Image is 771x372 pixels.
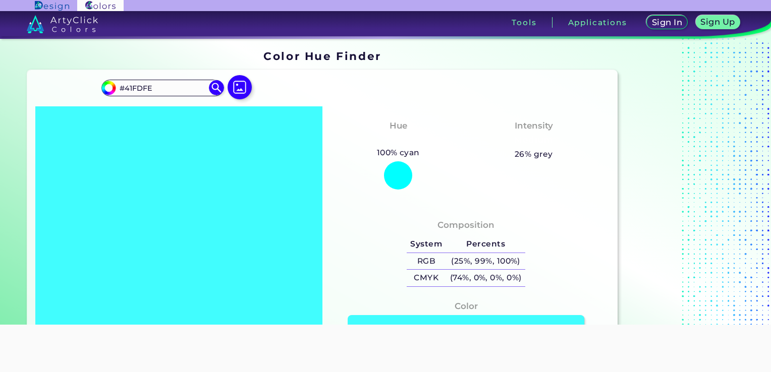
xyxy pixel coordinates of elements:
h5: 26% grey [515,148,553,161]
h5: (74%, 0%, 0%, 0%) [446,270,525,286]
h3: Cyan [382,134,414,146]
h4: Hue [390,118,407,133]
h3: Tools [512,19,536,26]
img: icon search [209,80,224,95]
h3: Medium [510,134,558,146]
input: type color.. [116,81,209,95]
img: logo_artyclick_colors_white.svg [27,15,98,33]
h5: 100% cyan [373,146,424,159]
h5: RGB [407,253,446,270]
h4: Color [455,299,478,314]
a: Sign In [648,16,686,29]
h5: Percents [446,236,525,253]
h5: (25%, 99%, 100%) [446,253,525,270]
img: icon picture [228,75,252,99]
h5: Sign In [653,19,681,26]
h5: CMYK [407,270,446,286]
h4: Composition [437,218,494,232]
h5: Sign Up [702,18,734,26]
iframe: Advertisement [622,46,748,367]
h1: Color Hue Finder [263,48,381,64]
h5: System [407,236,446,253]
h4: Intensity [515,118,553,133]
h3: Applications [568,19,627,26]
img: ArtyClick Design logo [35,1,69,11]
a: Sign Up [697,16,738,29]
iframe: Advertisement [202,325,569,370]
